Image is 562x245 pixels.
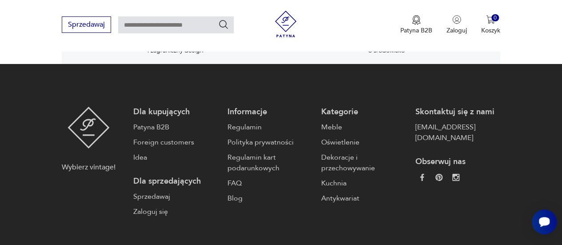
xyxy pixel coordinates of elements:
[486,15,495,24] img: Ikona koszyka
[481,26,500,35] p: Koszyk
[415,122,500,143] a: [EMAIL_ADDRESS][DOMAIN_NAME]
[532,209,557,234] iframe: Smartsupp widget button
[133,176,218,187] p: Dla sprzedających
[321,193,406,204] a: Antykwariat
[435,174,442,181] img: 37d27d81a828e637adc9f9cb2e3d3a8a.webp
[133,122,218,133] a: Patyna B2B
[62,162,116,173] p: Wybierz vintage!
[452,15,461,24] img: Ikonka użytkownika
[415,157,500,167] p: Obserwuj nas
[400,26,432,35] p: Patyna B2B
[227,193,312,204] a: Blog
[227,152,312,173] a: Regulamin kart podarunkowych
[321,152,406,173] a: Dekoracje i przechowywanie
[218,19,229,30] button: Szukaj
[321,178,406,189] a: Kuchnia
[321,122,406,133] a: Meble
[412,15,421,25] img: Ikona medalu
[133,206,218,217] a: Zaloguj się
[227,122,312,133] a: Regulamin
[62,22,111,28] a: Sprzedawaj
[419,174,426,181] img: da9060093f698e4c3cedc1453eec5031.webp
[400,15,432,35] button: Patyna B2B
[491,14,499,22] div: 0
[227,107,312,117] p: Informacje
[133,107,218,117] p: Dla kupujących
[227,178,312,189] a: FAQ
[133,152,218,163] a: Idea
[272,11,299,37] img: Patyna - sklep z meblami i dekoracjami vintage
[68,107,110,149] img: Patyna - sklep z meblami i dekoracjami vintage
[321,137,406,148] a: Oświetlenie
[446,26,467,35] p: Zaloguj
[415,107,500,117] p: Skontaktuj się z nami
[400,15,432,35] a: Ikona medaluPatyna B2B
[446,15,467,35] button: Zaloguj
[133,191,218,202] a: Sprzedawaj
[321,107,406,117] p: Kategorie
[452,174,459,181] img: c2fd9cf7f39615d9d6839a72ae8e59e5.webp
[133,137,218,148] a: Foreign customers
[481,15,500,35] button: 0Koszyk
[62,16,111,33] button: Sprzedawaj
[227,137,312,148] a: Polityka prywatności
